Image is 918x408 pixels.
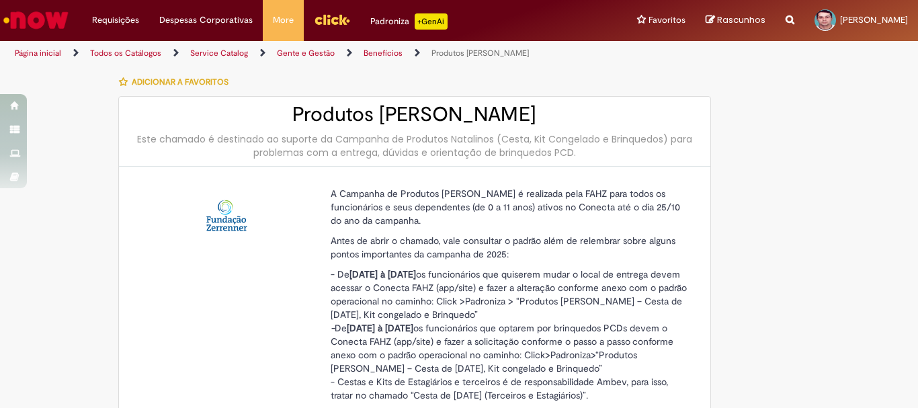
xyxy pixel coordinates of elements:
[190,48,248,58] a: Service Catalog
[314,9,350,30] img: click_logo_yellow_360x200.png
[92,13,139,27] span: Requisições
[331,322,335,334] em: -
[431,48,529,58] a: Produtos [PERSON_NAME]
[331,188,680,227] span: A Campanha de Produtos [PERSON_NAME] é realizada pela FAHZ para todos os funcionários e seus depe...
[277,48,335,58] a: Gente e Gestão
[15,48,61,58] a: Página inicial
[331,268,687,321] span: - De os funcionários que quiserem mudar o local de entrega devem acessar o Conecta FAHZ (app/site...
[649,13,685,27] span: Favoritos
[90,48,161,58] a: Todos os Catálogos
[717,13,765,26] span: Rascunhos
[132,104,697,126] h2: Produtos [PERSON_NAME]
[331,235,675,260] span: Antes de abrir o chamado, vale consultar o padrão além de relembrar sobre alguns pontos important...
[132,132,697,159] div: Este chamado é destinado ao suporte da Campanha de Produtos Natalinos (Cesta, Kit Congelado e Bri...
[159,13,253,27] span: Despesas Corporativas
[132,77,228,87] span: Adicionar a Favoritos
[415,13,448,30] p: +GenAi
[273,13,294,27] span: More
[347,322,413,334] strong: [DATE] à [DATE]
[205,194,248,237] img: Produtos Natalinos - FAHZ
[1,7,71,34] img: ServiceNow
[118,68,236,96] button: Adicionar a Favoritos
[10,41,602,66] ul: Trilhas de página
[840,14,908,26] span: [PERSON_NAME]
[370,13,448,30] div: Padroniza
[706,14,765,27] a: Rascunhos
[331,322,673,374] span: De os funcionários que optarem por brinquedos PCDs devem o Conecta FAHZ (app/site) e fazer a soli...
[364,48,403,58] a: Benefícios
[349,268,416,280] strong: [DATE] à [DATE]
[331,376,668,401] span: - Cestas e Kits de Estagiários e terceiros é de responsabilidade Ambev, para isso, tratar no cham...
